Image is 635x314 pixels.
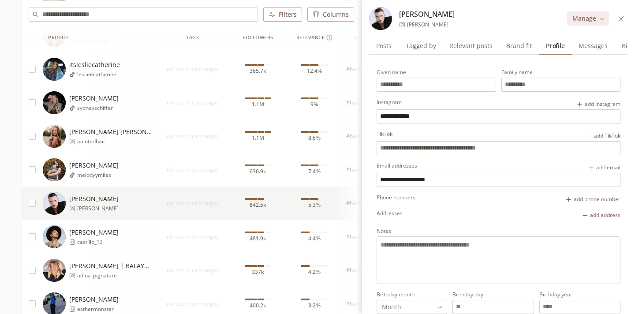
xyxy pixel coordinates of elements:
div: Birthday month [377,291,447,298]
img: https://lookalike-images.influencerlist.ai/profiles/66e8a8c7-9131-46eb-98de-fea6b954cc48.jpg [43,58,66,81]
div: Instagram [377,99,402,106]
span: #hairtransformation [346,66,388,73]
div: add TikTok [586,132,620,139]
span: 842.5k [250,202,266,209]
button: Birthday month [377,300,447,314]
img: https://lookalike-images.influencerlist.ai/profiles/fc95b33c-bb66-4bc0-a939-fa43cd633e14.jpg [43,259,66,282]
div: add address [582,212,620,219]
span: paintedhair [77,138,152,145]
span: [PERSON_NAME] [77,205,119,212]
input: Birthday year [540,300,620,314]
div: Email addresses [377,162,417,169]
span: no lists or campaigns [156,133,230,140]
span: castillo_13 [77,239,119,246]
span: #hairtransformation [346,166,388,173]
span: [PERSON_NAME] | BALAYAGE | HAIR VIDEOS | EDUCATOR [69,262,152,270]
span: Relevant posts [446,40,496,52]
span: no lists or campaigns [156,233,230,240]
span: 1.1M [252,135,264,142]
button: add phone number [562,194,624,205]
button: add address [578,210,624,221]
span: leslieecatherine [77,71,120,78]
div: TikTok [377,131,392,138]
span: [PERSON_NAME] [399,9,455,19]
span: [PERSON_NAME] [407,21,448,28]
button: add email [584,162,624,173]
input: Family name [502,78,620,91]
span: esthermonster [77,306,119,313]
div: Addresses [377,210,403,217]
span: [PERSON_NAME] [69,194,119,203]
span: 636.9k [250,168,266,175]
div: Relevance [296,34,333,41]
button: Filters [263,7,302,21]
span: adina_pignatare [77,272,152,279]
img: https://lookalike-images.influencerlist.ai/profiles/4f03a0eb-47b7-4042-b3a6-06917c720d54.jpg [43,158,66,181]
span: no lists or campaigns [156,166,230,173]
div: Followers [243,34,273,41]
div: add phone number [565,196,620,203]
span: #hairtransformation [346,233,388,240]
span: #hairtransformation [346,267,388,274]
span: 12.4% [307,67,322,75]
a: [PERSON_NAME] [399,21,448,28]
span: no lists or campaigns [156,300,230,307]
span: [PERSON_NAME] [69,161,119,170]
div: Tags [186,34,199,41]
span: 5.3% [308,202,320,209]
textarea: Notes [381,240,616,277]
span: 4.2% [308,269,320,276]
span: [PERSON_NAME] [69,228,119,237]
span: 481.9k [250,235,266,242]
span: 7.4% [308,168,320,175]
span: #hairtransformation [346,300,388,307]
span: no lists or campaigns [156,99,230,106]
img: https://lookalike-images.influencerlist.ai/profiles/0d1b5cb3-1251-436b-93b7-5e0d52e5695b.jpg [43,192,66,215]
div: Family name [501,69,621,76]
img: https://lookalike-images.influencerlist.ai/profiles/0d1b5cb3-1251-436b-93b7-5e0d52e5695b.jpg [369,7,392,30]
button: add TikTok [582,131,624,141]
button: Manage [567,11,609,26]
span: melodyymiles [77,172,119,179]
span: #hairtransformation [346,99,388,106]
div: add Instagram [576,101,620,108]
input: Birthday day [453,300,534,314]
span: 400.2k [250,302,266,309]
button: Columns [307,7,354,21]
span: [PERSON_NAME] [PERSON_NAME] [69,127,152,136]
div: Phone numbers [377,194,415,201]
div: Topic Impressions [354,34,405,41]
div: add email [588,164,620,171]
img: https://lookalike-images.influencerlist.ai/profiles/33ef4cbb-fa16-4f86-b079-e04c8f8ee3c2.jpg [43,91,66,114]
span: Tagged by [402,40,440,52]
span: itslesliecatherine [69,60,120,69]
img: https://lookalike-images.influencerlist.ai/profiles/ac7a7be6-5b30-4f7a-b315-45f5f54328db.jpg [43,225,66,248]
div: Birthday year [539,291,621,298]
span: 8.6% [308,135,320,142]
span: [PERSON_NAME] [69,295,119,304]
span: no lists or campaigns [156,200,230,207]
button: add Instagram [573,99,624,109]
span: 9% [310,101,318,108]
input: Given name [377,78,496,91]
span: [PERSON_NAME] [69,94,119,103]
span: Profile [542,40,568,52]
span: #hairtransformation [346,200,388,207]
span: Posts [373,40,395,52]
span: sydneyschiffer [77,105,119,112]
span: 337k [252,269,264,276]
span: Bio [618,40,635,52]
span: #hairtransformation [346,133,388,140]
div: Profile [48,34,69,41]
div: Birthday day [452,291,534,298]
span: Brand fit [503,40,535,52]
span: Messages [575,40,611,52]
span: 3.2% [308,302,320,309]
div: Notes [377,228,620,235]
span: 365.7k [250,67,266,75]
span: no lists or campaigns [156,267,230,274]
span: no lists or campaigns [156,66,230,73]
span: 4.4% [308,235,320,242]
img: https://lookalike-images.influencerlist.ai/profiles/ffebab31-895d-4857-99f3-2c3113e5422b.jpg [43,125,66,148]
div: Given name [377,69,496,76]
